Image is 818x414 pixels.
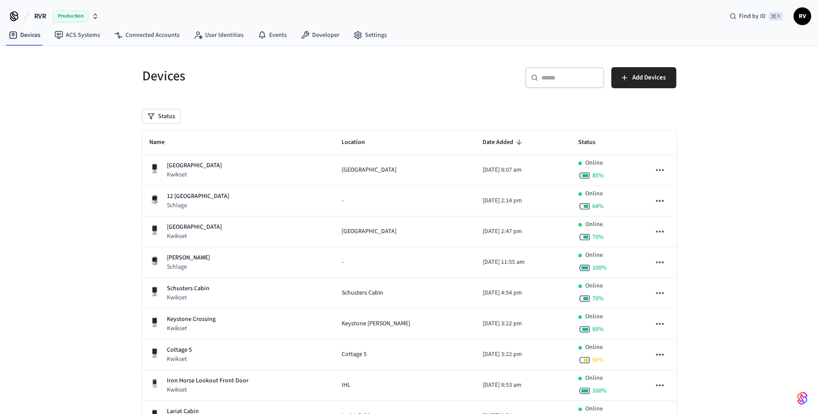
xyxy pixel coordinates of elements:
[585,404,603,414] p: Online
[149,163,160,174] img: Kwikset Halo Touchscreen Wifi Enabled Smart Lock, Polished Chrome, Front
[167,232,222,241] p: Kwikset
[149,348,160,358] img: Kwikset Halo Touchscreen Wifi Enabled Smart Lock, Polished Chrome, Front
[797,391,807,405] img: SeamLogoGradient.69752ec5.svg
[34,11,46,22] span: RVR
[167,170,222,179] p: Kwikset
[167,223,222,232] p: [GEOGRAPHIC_DATA]
[483,166,564,175] p: [DATE] 8:07 am
[167,385,249,394] p: Kwikset
[2,27,47,43] a: Devices
[342,166,396,175] span: [GEOGRAPHIC_DATA]
[342,319,410,328] span: Keystone [PERSON_NAME]
[167,192,229,201] p: 12 [GEOGRAPHIC_DATA]
[342,258,343,267] span: -
[592,263,607,272] span: 100 %
[585,158,603,168] p: Online
[342,350,367,359] span: Cottage 5
[167,161,222,170] p: [GEOGRAPHIC_DATA]
[167,346,192,355] p: Cottage 5
[722,8,790,24] div: Find by ID⌘ K
[592,356,604,364] span: 60 %
[483,258,564,267] p: [DATE] 11:55 am
[483,350,564,359] p: [DATE] 3:22 pm
[167,293,209,302] p: Kwikset
[483,196,564,205] p: [DATE] 2:14 pm
[342,196,343,205] span: -
[167,324,216,333] p: Kwikset
[149,317,160,328] img: Kwikset Halo Touchscreen Wifi Enabled Smart Lock, Polished Chrome, Front
[142,109,180,123] button: Status
[585,189,603,198] p: Online
[585,281,603,291] p: Online
[149,136,176,149] span: Name
[768,12,783,21] span: ⌘ K
[187,27,251,43] a: User Identities
[793,7,811,25] button: RV
[342,288,383,298] span: Schusters Cabin
[346,27,394,43] a: Settings
[739,12,766,21] span: Find by ID
[342,227,396,236] span: [GEOGRAPHIC_DATA]
[342,381,350,390] span: IHL
[592,171,604,180] span: 85 %
[342,136,376,149] span: Location
[167,315,216,324] p: Keystone Crossing
[53,11,88,22] span: Production
[149,194,160,205] img: Schlage Sense Smart Deadbolt with Camelot Trim, Front
[167,201,229,210] p: Schlage
[167,376,249,385] p: Iron Horse Lookout Front Door
[149,286,160,297] img: Kwikset Halo Touchscreen Wifi Enabled Smart Lock, Polished Chrome, Front
[167,355,192,364] p: Kwikset
[585,220,603,229] p: Online
[167,263,210,271] p: Schlage
[167,253,210,263] p: [PERSON_NAME]
[632,72,666,83] span: Add Devices
[149,256,160,266] img: Schlage Sense Smart Deadbolt with Camelot Trim, Front
[149,378,160,389] img: Yale Assure Touchscreen Wifi Smart Lock, Satin Nickel, Front
[585,374,603,383] p: Online
[611,67,676,88] button: Add Devices
[47,27,107,43] a: ACS Systems
[585,312,603,321] p: Online
[483,227,564,236] p: [DATE] 2:47 pm
[483,136,525,149] span: Date Added
[585,343,603,352] p: Online
[149,225,160,235] img: Kwikset Halo Touchscreen Wifi Enabled Smart Lock, Polished Chrome, Front
[483,288,564,298] p: [DATE] 4:54 pm
[592,202,604,211] span: 64 %
[794,8,810,24] span: RV
[592,294,604,303] span: 70 %
[483,381,564,390] p: [DATE] 8:53 am
[585,251,603,260] p: Online
[167,284,209,293] p: Schusters Cabin
[142,67,404,85] h5: Devices
[592,325,604,334] span: 85 %
[592,386,607,395] span: 100 %
[107,27,187,43] a: Connected Accounts
[578,136,607,149] span: Status
[251,27,294,43] a: Events
[294,27,346,43] a: Developer
[483,319,564,328] p: [DATE] 3:22 pm
[592,233,604,241] span: 70 %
